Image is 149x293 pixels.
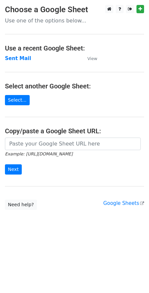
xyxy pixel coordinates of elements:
[5,17,144,24] p: Use one of the options below...
[5,5,144,15] h3: Choose a Google Sheet
[5,138,141,150] input: Paste your Google Sheet URL here
[81,55,97,61] a: View
[5,95,30,105] a: Select...
[5,44,144,52] h4: Use a recent Google Sheet:
[5,164,22,175] input: Next
[87,56,97,61] small: View
[5,151,73,156] small: Example: [URL][DOMAIN_NAME]
[5,200,37,210] a: Need help?
[5,55,31,61] a: Sent Mail
[103,200,144,206] a: Google Sheets
[5,127,144,135] h4: Copy/paste a Google Sheet URL:
[5,82,144,90] h4: Select another Google Sheet:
